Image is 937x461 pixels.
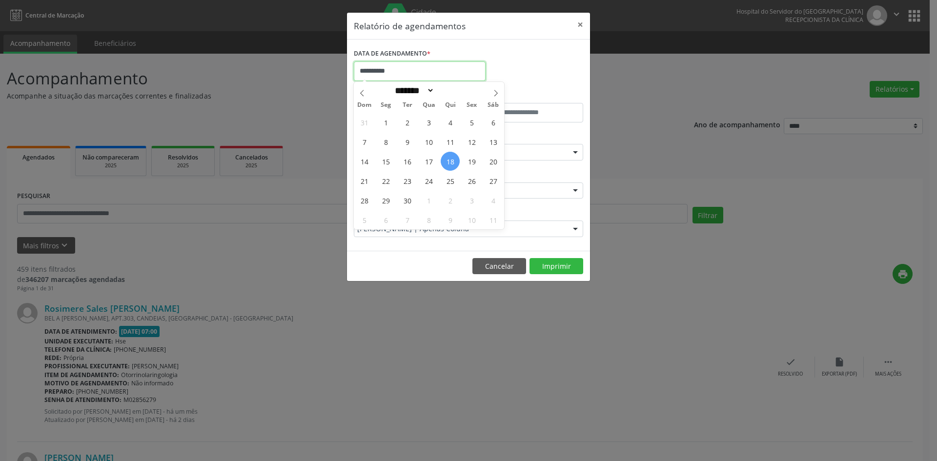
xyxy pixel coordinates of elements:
span: Setembro 29, 2025 [376,191,395,210]
span: Setembro 1, 2025 [376,113,395,132]
span: Setembro 6, 2025 [484,113,503,132]
span: Setembro 5, 2025 [462,113,481,132]
span: Setembro 20, 2025 [484,152,503,171]
span: Agosto 31, 2025 [355,113,374,132]
span: Setembro 14, 2025 [355,152,374,171]
span: Outubro 8, 2025 [419,210,438,229]
span: Setembro 27, 2025 [484,171,503,190]
button: Close [570,13,590,37]
span: Setembro 11, 2025 [441,132,460,151]
span: Setembro 22, 2025 [376,171,395,190]
span: Setembro 15, 2025 [376,152,395,171]
span: Outubro 6, 2025 [376,210,395,229]
span: Outubro 1, 2025 [419,191,438,210]
span: Setembro 13, 2025 [484,132,503,151]
label: DATA DE AGENDAMENTO [354,46,430,61]
span: Setembro 17, 2025 [419,152,438,171]
span: Setembro 19, 2025 [462,152,481,171]
span: Dom [354,102,375,108]
span: Outubro 4, 2025 [484,191,503,210]
span: Ter [397,102,418,108]
span: Setembro 2, 2025 [398,113,417,132]
span: Setembro 28, 2025 [355,191,374,210]
h5: Relatório de agendamentos [354,20,466,32]
span: Setembro 10, 2025 [419,132,438,151]
span: Setembro 21, 2025 [355,171,374,190]
span: Qui [440,102,461,108]
span: Sex [461,102,483,108]
span: Setembro 18, 2025 [441,152,460,171]
span: Setembro 26, 2025 [462,171,481,190]
span: Setembro 8, 2025 [376,132,395,151]
span: Outubro 11, 2025 [484,210,503,229]
span: Setembro 4, 2025 [441,113,460,132]
button: Cancelar [472,258,526,275]
span: Setembro 24, 2025 [419,171,438,190]
input: Year [434,85,467,96]
span: Seg [375,102,397,108]
label: ATÉ [471,88,583,103]
span: Outubro 7, 2025 [398,210,417,229]
span: Sáb [483,102,504,108]
span: Outubro 5, 2025 [355,210,374,229]
span: Setembro 25, 2025 [441,171,460,190]
span: Outubro 9, 2025 [441,210,460,229]
span: Setembro 30, 2025 [398,191,417,210]
span: Outubro 3, 2025 [462,191,481,210]
span: Setembro 12, 2025 [462,132,481,151]
span: Setembro 7, 2025 [355,132,374,151]
span: Setembro 9, 2025 [398,132,417,151]
span: Qua [418,102,440,108]
span: Outubro 2, 2025 [441,191,460,210]
span: Setembro 23, 2025 [398,171,417,190]
button: Imprimir [530,258,583,275]
select: Month [391,85,434,96]
span: Setembro 3, 2025 [419,113,438,132]
span: Setembro 16, 2025 [398,152,417,171]
span: Outubro 10, 2025 [462,210,481,229]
